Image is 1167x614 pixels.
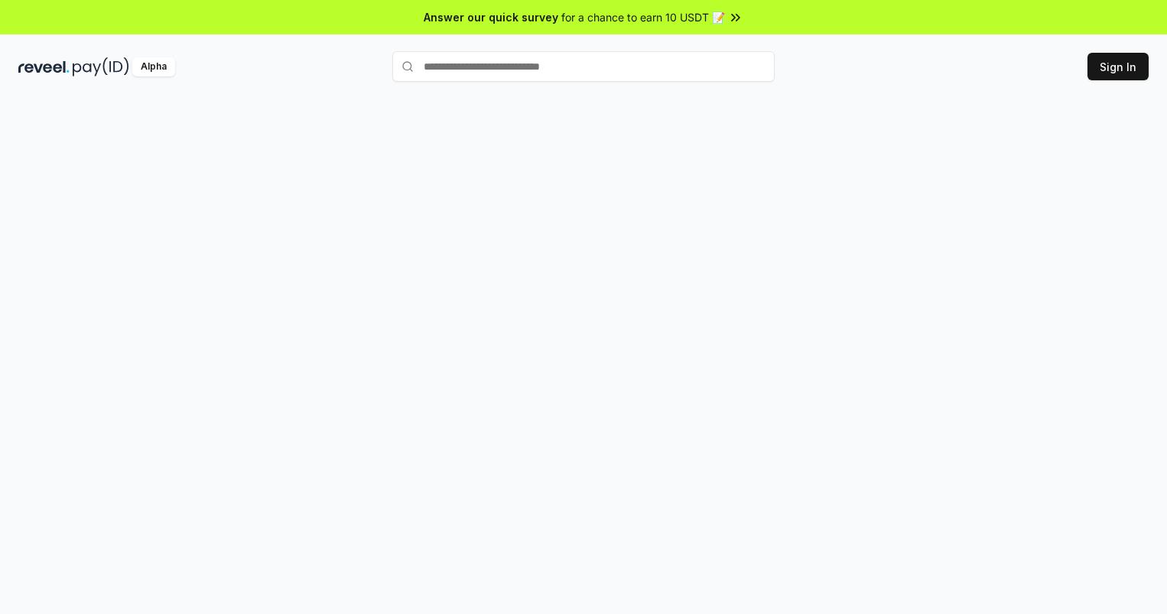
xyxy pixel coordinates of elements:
span: for a chance to earn 10 USDT 📝 [561,9,725,25]
span: Answer our quick survey [424,9,558,25]
div: Alpha [132,57,175,76]
img: pay_id [73,57,129,76]
button: Sign In [1087,53,1149,80]
img: reveel_dark [18,57,70,76]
